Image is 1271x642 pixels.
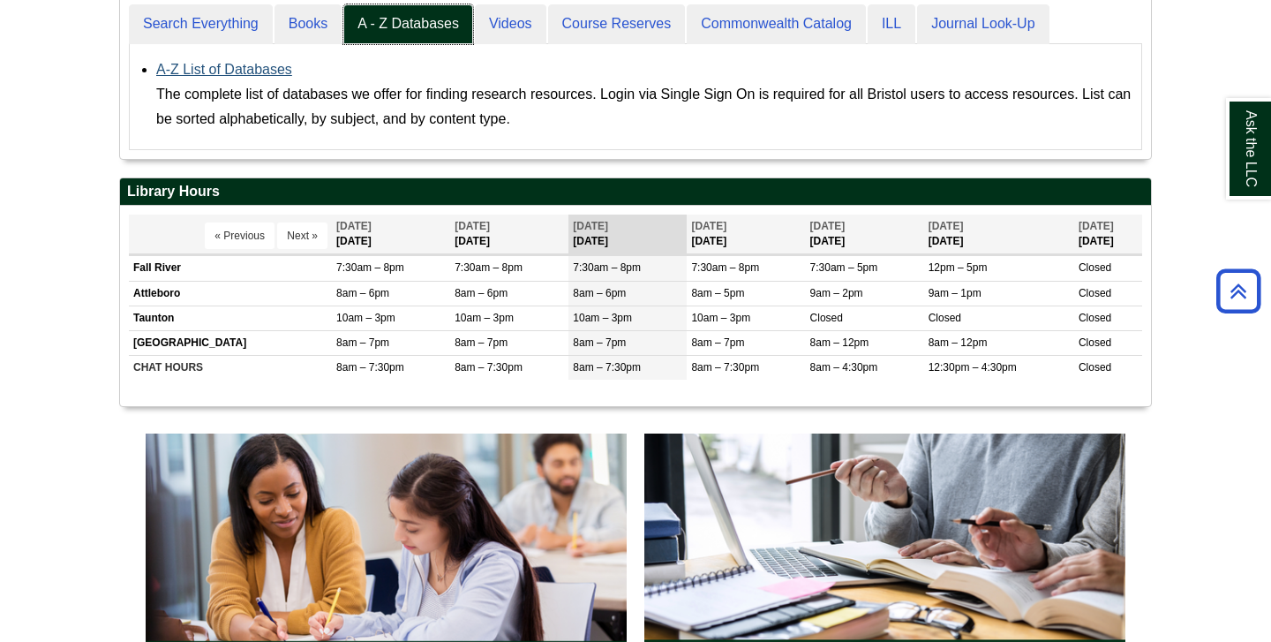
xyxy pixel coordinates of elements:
[548,4,686,44] a: Course Reserves
[1079,287,1111,299] span: Closed
[332,215,450,254] th: [DATE]
[336,312,395,324] span: 10am – 3pm
[1074,215,1142,254] th: [DATE]
[691,361,759,374] span: 8am – 7:30pm
[573,220,608,232] span: [DATE]
[810,312,843,324] span: Closed
[929,261,988,274] span: 12pm – 5pm
[129,330,332,355] td: [GEOGRAPHIC_DATA]
[336,261,404,274] span: 7:30am – 8pm
[156,82,1132,132] div: The complete list of databases we offer for finding research resources. Login via Single Sign On ...
[275,4,342,44] a: Books
[810,220,846,232] span: [DATE]
[573,287,626,299] span: 8am – 6pm
[868,4,915,44] a: ILL
[929,220,964,232] span: [DATE]
[573,336,626,349] span: 8am – 7pm
[455,361,523,374] span: 8am – 7:30pm
[129,306,332,330] td: Taunton
[691,312,750,324] span: 10am – 3pm
[691,287,744,299] span: 8am – 5pm
[929,287,981,299] span: 9am – 1pm
[336,336,389,349] span: 8am – 7pm
[687,215,805,254] th: [DATE]
[924,215,1074,254] th: [DATE]
[691,261,759,274] span: 7:30am – 8pm
[573,361,641,374] span: 8am – 7:30pm
[810,287,863,299] span: 9am – 2pm
[568,215,687,254] th: [DATE]
[810,261,878,274] span: 7:30am – 5pm
[1079,220,1114,232] span: [DATE]
[336,361,404,374] span: 8am – 7:30pm
[455,261,523,274] span: 7:30am – 8pm
[455,287,508,299] span: 8am – 6pm
[691,220,726,232] span: [DATE]
[810,336,869,349] span: 8am – 12pm
[455,220,490,232] span: [DATE]
[277,223,327,249] button: Next »
[929,336,988,349] span: 8am – 12pm
[929,312,961,324] span: Closed
[806,215,924,254] th: [DATE]
[573,261,641,274] span: 7:30am – 8pm
[450,215,568,254] th: [DATE]
[1079,261,1111,274] span: Closed
[929,361,1017,374] span: 12:30pm – 4:30pm
[156,62,292,77] a: A-Z List of Databases
[810,361,878,374] span: 8am – 4:30pm
[1079,361,1111,374] span: Closed
[475,4,546,44] a: Videos
[343,4,473,44] a: A - Z Databases
[205,223,275,249] button: « Previous
[336,220,372,232] span: [DATE]
[455,336,508,349] span: 8am – 7pm
[129,355,332,380] td: CHAT HOURS
[1210,279,1267,303] a: Back to Top
[120,178,1151,206] h2: Library Hours
[336,287,389,299] span: 8am – 6pm
[691,336,744,349] span: 8am – 7pm
[1079,336,1111,349] span: Closed
[687,4,866,44] a: Commonwealth Catalog
[917,4,1049,44] a: Journal Look-Up
[1079,312,1111,324] span: Closed
[455,312,514,324] span: 10am – 3pm
[129,281,332,306] td: Attleboro
[129,4,273,44] a: Search Everything
[573,312,632,324] span: 10am – 3pm
[129,256,332,281] td: Fall River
